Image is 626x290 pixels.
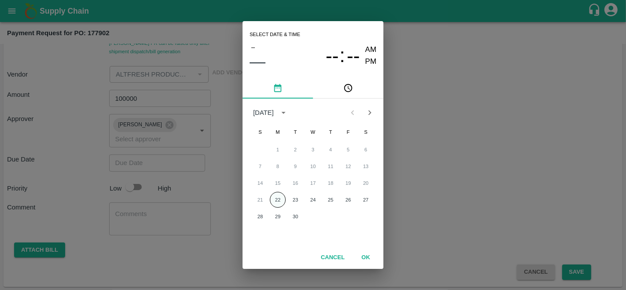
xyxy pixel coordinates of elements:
[323,123,339,141] span: Thursday
[305,192,321,208] button: 24
[365,56,377,68] button: PM
[270,123,286,141] span: Monday
[340,192,356,208] button: 26
[339,44,345,67] span: :
[276,106,291,120] button: calendar view is open, switch to year view
[365,44,377,56] button: AM
[253,108,274,117] div: [DATE]
[340,123,356,141] span: Friday
[250,28,300,41] span: Select date & time
[313,77,383,99] button: pick time
[251,41,255,53] span: –
[243,77,313,99] button: pick date
[250,53,265,70] button: ––
[305,123,321,141] span: Wednesday
[358,192,374,208] button: 27
[361,104,378,121] button: Next month
[352,250,380,265] button: OK
[287,123,303,141] span: Tuesday
[270,192,286,208] button: 22
[250,41,257,53] button: –
[323,192,339,208] button: 25
[347,44,360,67] button: --
[252,209,268,224] button: 28
[358,123,374,141] span: Saturday
[252,123,268,141] span: Sunday
[317,250,348,265] button: Cancel
[287,209,303,224] button: 30
[326,44,339,67] button: --
[287,192,303,208] button: 23
[270,209,286,224] button: 29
